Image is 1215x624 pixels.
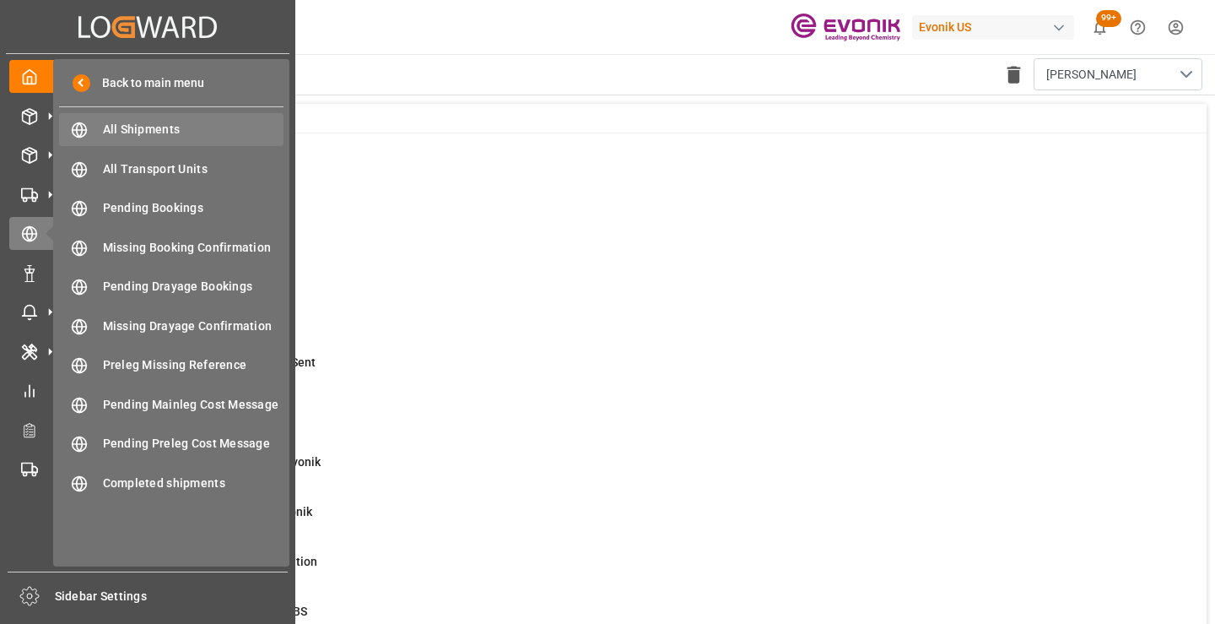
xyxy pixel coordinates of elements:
a: Missing Booking Confirmation [59,231,283,263]
a: All Transport Units [59,152,283,185]
span: Preleg Missing Reference [103,356,284,374]
a: Transport Planner [9,413,286,446]
a: Preleg Missing Reference [59,349,283,382]
a: 37ABS: Missing Booking ConfirmationShipment [86,553,1185,589]
a: My Cockpit [9,60,286,93]
span: All Shipments [103,121,284,138]
span: Sidebar Settings [55,588,289,605]
a: Completed shipments [59,466,283,499]
a: Missing Drayage Confirmation [59,309,283,342]
a: All Shipments [59,113,283,146]
a: 21ETD>3 Days Past,No Cost Msg SentShipment [86,354,1185,389]
span: Pending Bookings [103,199,284,217]
a: Transport Planning [9,453,286,486]
span: Completed shipments [103,475,284,492]
a: 8ETA > 10 Days , No ATA EnteredShipment [86,304,1185,339]
a: Pending Drayage Bookings [59,270,283,303]
a: 6ETD < 3 Days,No Del # Rec'dShipment [86,404,1185,439]
a: 0MOT Missing at Order LevelSales Order-IVPO [86,155,1185,190]
span: Pending Preleg Cost Message [103,435,284,453]
a: 4ABS: No Bkg Req Sent DateShipment [86,254,1185,290]
span: Pending Mainleg Cost Message [103,396,284,414]
a: Non Conformance [9,256,286,289]
a: Pending Bookings [59,192,283,225]
span: All Transport Units [103,160,284,178]
span: Missing Drayage Confirmation [103,317,284,335]
img: Evonik-brand-mark-Deep-Purple-RGB.jpeg_1700498283.jpeg [791,13,900,42]
span: Back to main menu [90,74,204,92]
a: 17ABS: No Init Bkg Conf DateShipment [86,204,1185,240]
a: Pending Mainleg Cost Message [59,388,283,421]
a: 0Error Sales Order Update to EvonikShipment [86,503,1185,539]
span: Pending Drayage Bookings [103,278,284,296]
a: 1Error on Initial Sales Order to EvonikShipment [86,453,1185,489]
a: Pending Preleg Cost Message [59,427,283,460]
span: Missing Booking Confirmation [103,239,284,257]
a: My Reports [9,374,286,407]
